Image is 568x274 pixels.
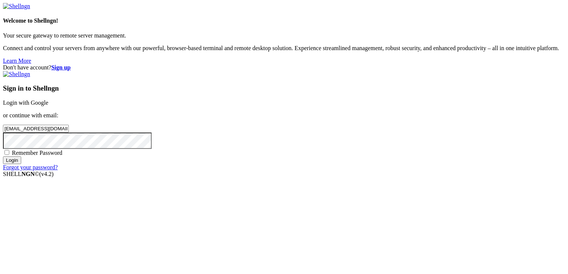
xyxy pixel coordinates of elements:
[3,17,565,24] h4: Welcome to Shellngn!
[3,45,565,52] p: Connect and control your servers from anywhere with our powerful, browser-based terminal and remo...
[3,156,21,164] input: Login
[3,84,565,92] h3: Sign in to Shellngn
[3,100,48,106] a: Login with Google
[4,150,9,155] input: Remember Password
[51,64,71,71] a: Sign up
[3,64,565,71] div: Don't have account?
[3,112,565,119] p: or continue with email:
[3,71,30,78] img: Shellngn
[3,3,30,10] img: Shellngn
[39,171,54,177] span: 4.2.0
[22,171,35,177] b: NGN
[3,171,54,177] span: SHELL ©
[3,125,69,133] input: Email address
[3,164,58,170] a: Forgot your password?
[3,58,31,64] a: Learn More
[12,150,62,156] span: Remember Password
[3,32,565,39] p: Your secure gateway to remote server management.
